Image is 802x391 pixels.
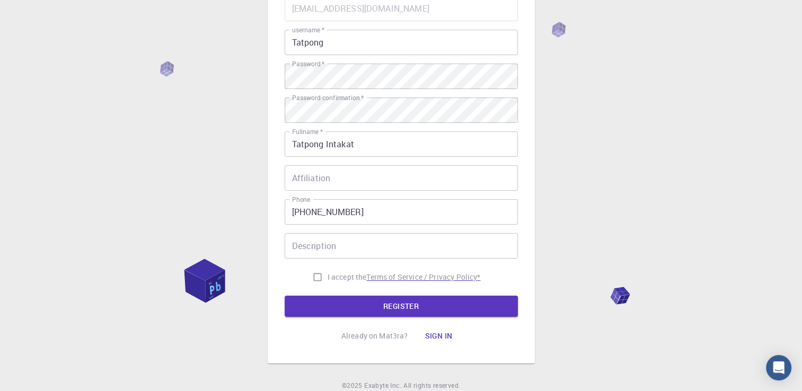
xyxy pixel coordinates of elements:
[366,272,480,282] p: Terms of Service / Privacy Policy *
[328,272,367,282] span: I accept the
[292,59,324,68] label: Password
[292,127,323,136] label: Fullname
[292,25,324,34] label: username
[292,93,364,102] label: Password confirmation
[342,380,364,391] span: © 2025
[366,272,480,282] a: Terms of Service / Privacy Policy*
[285,296,518,317] button: REGISTER
[292,195,310,204] label: Phone
[364,380,401,391] a: Exabyte Inc.
[364,381,401,389] span: Exabyte Inc.
[766,355,791,380] div: Open Intercom Messenger
[403,380,460,391] span: All rights reserved.
[416,325,461,346] button: Sign in
[341,331,408,341] p: Already on Mat3ra?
